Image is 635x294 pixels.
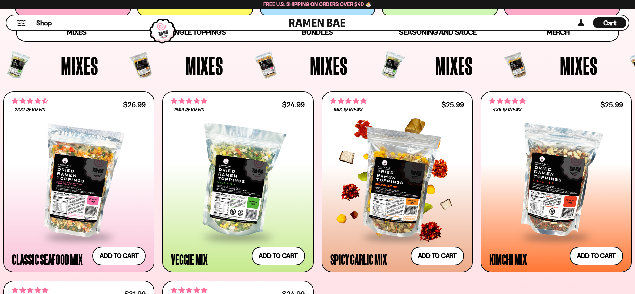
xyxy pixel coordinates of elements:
a: 4.68 stars 2831 reviews $26.99 Classic Seafood Mix Add to cart [3,91,154,272]
span: 2831 reviews [15,107,45,113]
a: Shop [36,17,52,28]
span: Mixes [186,53,223,78]
div: $25.99 [441,101,464,108]
div: Cart [593,15,626,30]
a: 4.76 stars 1409 reviews $24.99 Veggie Mix Add to cart [162,91,313,272]
div: Spicy Garlic Mix [330,253,387,265]
span: Mixes [435,53,473,78]
span: Free U.S. Shipping on Orders over $40 🍜 [263,1,372,8]
span: Mixes [61,53,98,78]
span: 436 reviews [493,107,522,113]
div: $25.99 [600,101,623,108]
div: Kimchi Mix [489,253,527,265]
div: Classic Seafood Mix [12,253,82,265]
span: Mixes [560,53,598,78]
span: 4.76 stars [489,97,526,106]
div: $26.99 [123,101,146,108]
button: Mobile Menu Trigger [17,20,26,26]
span: 1409 reviews [174,107,204,113]
span: 4.68 stars [12,97,48,106]
span: 4.75 stars [330,97,367,106]
a: 4.75 stars 963 reviews $25.99 Spicy Garlic Mix Add to cart [322,91,473,272]
span: 4.76 stars [171,97,207,106]
div: Veggie Mix [171,253,208,265]
span: Mixes [310,53,348,78]
button: Add to cart [252,247,305,265]
span: 963 reviews [334,107,362,113]
span: Shop [36,18,52,28]
span: Cart [603,19,617,27]
a: 4.76 stars 436 reviews $25.99 Kimchi Mix Add to cart [481,91,632,272]
button: Add to cart [411,247,464,265]
button: Add to cart [570,247,623,265]
button: Add to cart [92,247,146,265]
div: $24.99 [282,101,305,108]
